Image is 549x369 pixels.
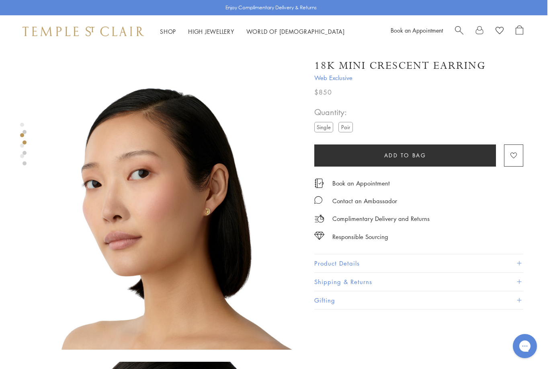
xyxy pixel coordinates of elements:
[314,179,324,188] img: icon_appointment.svg
[391,26,443,34] a: Book an Appointment
[384,151,426,160] span: Add to bag
[314,273,523,291] button: Shipping & Returns
[332,214,430,224] p: Complimentary Delivery and Returns
[314,214,324,224] img: icon_delivery.svg
[314,144,496,167] button: Add to bag
[314,59,486,73] h1: 18K Mini Crescent Earring
[188,27,234,35] a: High JewelleryHigh Jewellery
[332,232,388,242] div: Responsible Sourcing
[516,25,523,37] a: Open Shopping Bag
[314,87,332,97] span: $850
[496,25,504,37] a: View Wishlist
[314,254,523,272] button: Product Details
[246,27,345,35] a: World of [DEMOGRAPHIC_DATA]World of [DEMOGRAPHIC_DATA]
[20,121,24,165] div: Product gallery navigation
[455,25,463,37] a: Search
[332,196,397,206] div: Contact an Ambassador
[225,4,317,12] p: Enjoy Complimentary Delivery & Returns
[314,122,333,132] label: Single
[314,232,324,240] img: icon_sourcing.svg
[338,122,353,132] label: Pair
[314,291,523,309] button: Gifting
[39,86,302,350] img: E18105-MINICRES
[160,27,176,35] a: ShopShop
[23,27,144,36] img: Temple St. Clair
[160,27,345,37] nav: Main navigation
[314,196,322,204] img: MessageIcon-01_2.svg
[314,105,356,119] span: Quantity:
[509,331,541,361] iframe: Gorgias live chat messenger
[332,179,390,188] a: Book an Appointment
[314,73,523,83] span: Web Exclusive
